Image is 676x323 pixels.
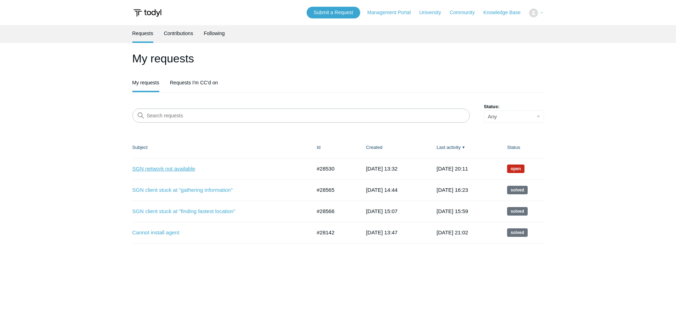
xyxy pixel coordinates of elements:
span: This request has been solved [507,207,528,216]
span: This request has been solved [507,186,528,194]
time: 2025-10-01T15:59:11+00:00 [436,208,468,214]
a: Requests I'm CC'd on [170,74,218,91]
span: This request has been solved [507,228,528,237]
time: 2025-10-01T15:07:18+00:00 [366,208,397,214]
time: 2025-09-16T13:47:44+00:00 [366,229,397,235]
label: Status: [484,103,544,110]
span: ▼ [462,145,465,150]
time: 2025-10-01T14:44:18+00:00 [366,187,397,193]
td: #28530 [310,158,359,179]
th: Id [310,137,359,158]
a: Submit a Request [307,7,360,18]
td: #28565 [310,179,359,201]
input: Search requests [132,108,470,123]
a: Knowledge Base [483,9,528,16]
a: SGN network not available [132,165,301,173]
a: Cannot install agent [132,229,301,237]
a: Management Portal [367,9,418,16]
a: Community [450,9,482,16]
th: Subject [132,137,310,158]
time: 2025-09-25T21:02:10+00:00 [436,229,468,235]
a: Following [204,25,225,41]
td: #28142 [310,222,359,243]
a: Requests [132,25,153,41]
a: Contributions [164,25,193,41]
span: We are working on a response for you [507,165,524,173]
th: Status [500,137,544,158]
a: Created [366,145,382,150]
time: 2025-10-01T16:23:33+00:00 [436,187,468,193]
time: 2025-10-01T20:11:11+00:00 [436,166,468,172]
a: SGN client stuck at "gathering information" [132,186,301,194]
time: 2025-09-30T13:32:21+00:00 [366,166,397,172]
a: My requests [132,74,159,91]
h1: My requests [132,50,544,67]
td: #28566 [310,201,359,222]
a: SGN client stuck at "finding fastest location" [132,207,301,216]
img: Todyl Support Center Help Center home page [132,6,163,20]
a: University [419,9,448,16]
a: Last activity▼ [436,145,461,150]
